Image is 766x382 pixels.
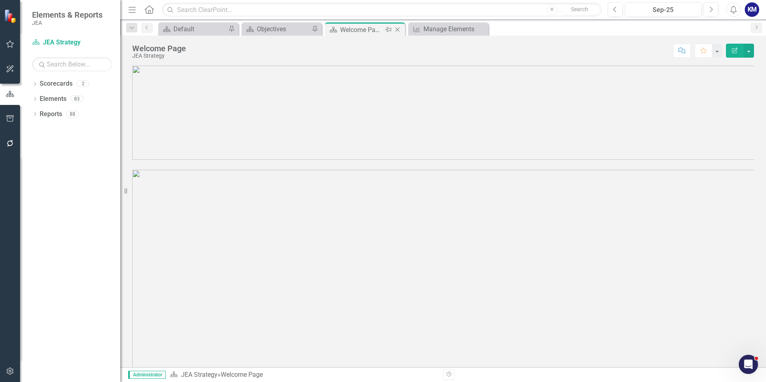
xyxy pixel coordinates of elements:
div: Manage Elements [423,24,486,34]
div: 88 [66,111,79,117]
iframe: Intercom live chat [739,355,758,374]
div: Default [173,24,226,34]
span: Search [571,6,588,12]
small: JEA [32,20,103,26]
img: ClearPoint Strategy [4,9,18,23]
input: Search Below... [32,57,112,71]
div: Welcome Page [340,25,383,35]
div: 83 [71,96,83,103]
a: Default [160,24,226,34]
span: Elements & Reports [32,10,103,20]
button: KM [745,2,759,17]
button: Sep-25 [625,2,701,17]
div: Sep-25 [628,5,699,15]
span: Administrator [128,371,166,379]
div: 2 [77,80,89,87]
a: JEA Strategy [32,38,112,47]
div: Objectives [257,24,310,34]
a: Elements [40,94,67,104]
input: Search ClearPoint... [162,3,602,17]
div: » [170,370,437,380]
a: Scorecards [40,79,73,88]
div: JEA Strategy [132,53,186,59]
div: Welcome Page [221,371,263,378]
button: Search [560,4,600,15]
div: Welcome Page [132,44,186,53]
a: JEA Strategy [181,371,218,378]
img: mceclip0%20v48.png [132,66,754,160]
a: Manage Elements [410,24,486,34]
a: Reports [40,110,62,119]
a: Objectives [244,24,310,34]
